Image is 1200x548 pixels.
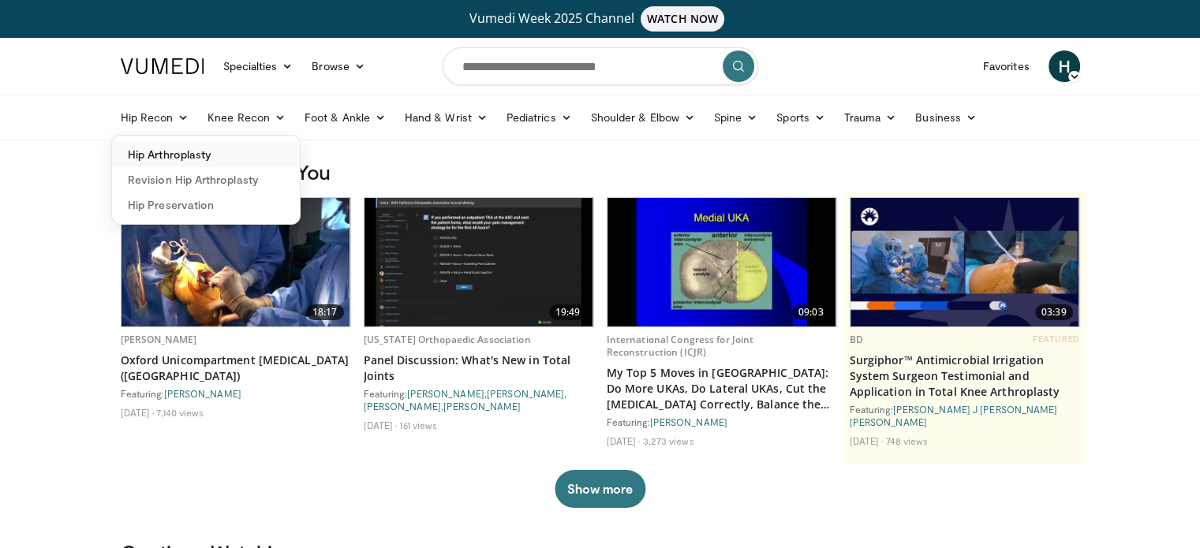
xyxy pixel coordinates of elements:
[112,167,300,192] a: Revision Hip Arthroplasty
[156,406,204,419] li: 7,140 views
[443,401,521,412] a: [PERSON_NAME]
[198,102,295,133] a: Knee Recon
[121,387,351,400] div: Featuring:
[112,142,300,167] a: Hip Arthroplasty
[607,333,754,359] a: International Congress for Joint Reconstruction (ICJR)
[1035,304,1073,320] span: 03:39
[850,403,1080,428] div: Featuring:
[295,102,395,133] a: Foot & Ankle
[364,401,441,412] a: [PERSON_NAME]
[885,434,928,447] li: 748 views
[121,352,351,384] a: Oxford Unicompartment [MEDICAL_DATA] ([GEOGRAPHIC_DATA])
[850,198,1079,326] a: 03:39
[302,50,375,82] a: Browse
[850,404,1058,427] a: [PERSON_NAME] J [PERSON_NAME] [PERSON_NAME]
[642,434,693,447] li: 3,273 views
[850,333,863,346] a: BD
[364,387,594,412] div: Featuring: , , ,
[549,304,587,320] span: 19:49
[497,102,581,133] a: Pediatrics
[111,102,199,133] a: Hip Recon
[121,198,350,326] a: 18:17
[121,406,155,419] li: [DATE]
[121,333,197,346] a: [PERSON_NAME]
[112,192,300,218] a: Hip Preservation
[835,102,907,133] a: Trauma
[607,434,641,447] li: [DATE]
[214,50,303,82] a: Specialties
[641,6,724,32] span: WATCH NOW
[792,304,830,320] span: 09:03
[650,416,727,427] a: [PERSON_NAME]
[121,198,350,326] img: e6f05148-0552-4775-ab59-e5595e859885.620x360_q85_upscale.jpg
[364,198,593,326] img: ccc24972-9600-4baa-a65e-588250812ded.620x360_q85_upscale.jpg
[705,102,767,133] a: Spine
[850,352,1080,400] a: Surgiphor™ Antimicrobial Irrigation System Surgeon Testimonial and Application in Total Knee Arth...
[407,388,484,399] a: [PERSON_NAME]
[906,102,986,133] a: Business
[121,159,1080,185] h3: Recommended for You
[581,102,705,133] a: Shoulder & Elbow
[607,198,836,326] a: 09:03
[767,102,835,133] a: Sports
[607,198,836,326] img: 5e458e79-90b0-43fc-a64e-44b9bfba65b7.620x360_q85_upscale.jpg
[164,388,241,399] a: [PERSON_NAME]
[123,6,1078,32] a: Vumedi Week 2025 ChannelWATCH NOW
[1033,334,1079,345] span: FEATURED
[850,198,1079,326] img: 70422da6-974a-44ac-bf9d-78c82a89d891.620x360_q85_upscale.jpg
[607,416,837,428] div: Featuring:
[364,419,398,431] li: [DATE]
[487,388,564,399] a: [PERSON_NAME]
[121,58,204,74] img: VuMedi Logo
[607,365,837,412] a: My Top 5 Moves in [GEOGRAPHIC_DATA]: Do More UKAs, Do Lateral UKAs, Cut the [MEDICAL_DATA] Correc...
[306,304,344,320] span: 18:17
[364,333,531,346] a: [US_STATE] Orthopaedic Association
[555,470,645,508] button: Show more
[850,434,884,447] li: [DATE]
[399,419,437,431] li: 161 views
[395,102,497,133] a: Hand & Wrist
[364,198,593,326] a: 19:49
[974,50,1039,82] a: Favorites
[443,47,758,85] input: Search topics, interventions
[364,352,594,384] a: Panel Discussion: What's New in Total Joints
[1049,50,1080,82] a: H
